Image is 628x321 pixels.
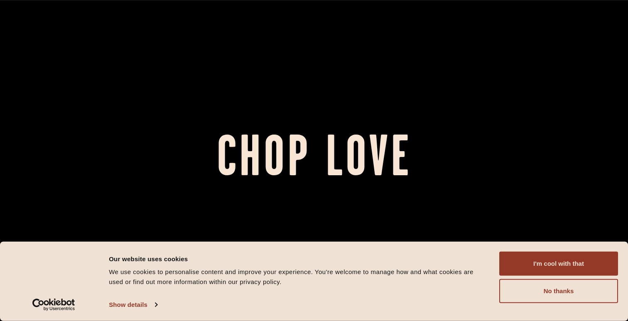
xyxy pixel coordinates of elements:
[109,254,481,264] div: Our website uses cookies
[109,267,481,287] div: We use cookies to personalise content and improve your experience. You're welcome to manage how a...
[17,299,90,311] a: Usercentrics Cookiebot - opens in a new window
[499,252,618,276] button: I'm cool with that
[109,299,157,311] a: Show details
[499,279,618,303] button: No thanks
